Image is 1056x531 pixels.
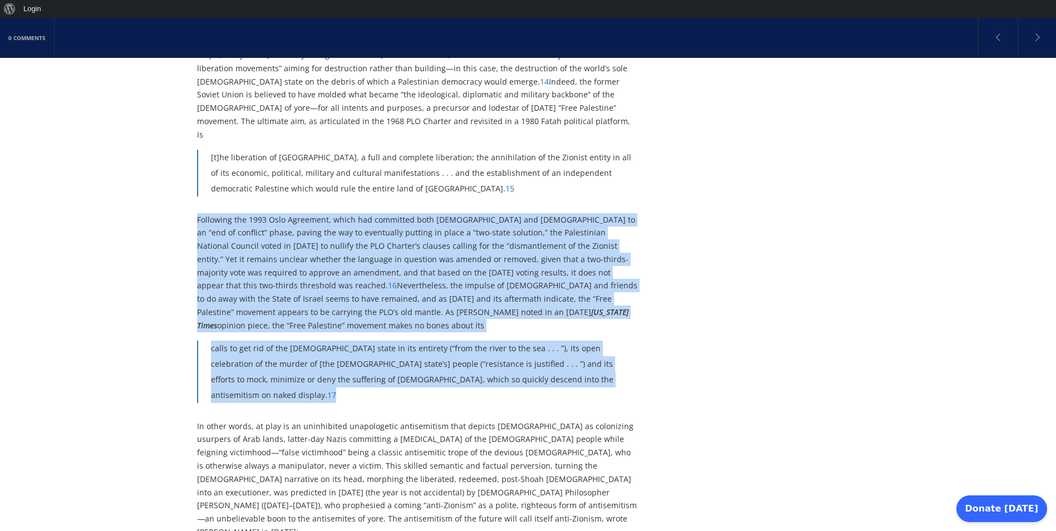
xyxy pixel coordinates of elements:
p: Yet, at its core, “Free Palestine” remains “[DEMOGRAPHIC_DATA]” rather than “Palestinian” per se,... [197,35,638,141]
p: [t]he liberation of [GEOGRAPHIC_DATA], a full and complete liberation; the annihilation of the Zi... [211,150,638,196]
p: Following the 1993 Oslo Agreement, which had committed both [DEMOGRAPHIC_DATA] and [DEMOGRAPHIC_D... [197,213,638,332]
p: calls to get rid of the [DEMOGRAPHIC_DATA] state in its entirety (“from the river to the sea . . ... [211,341,638,403]
a: 15 [505,183,514,194]
a: 16 [388,280,397,291]
a: 14 [540,76,549,87]
em: [US_STATE] Times [197,307,628,331]
a: 17 [327,390,336,400]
